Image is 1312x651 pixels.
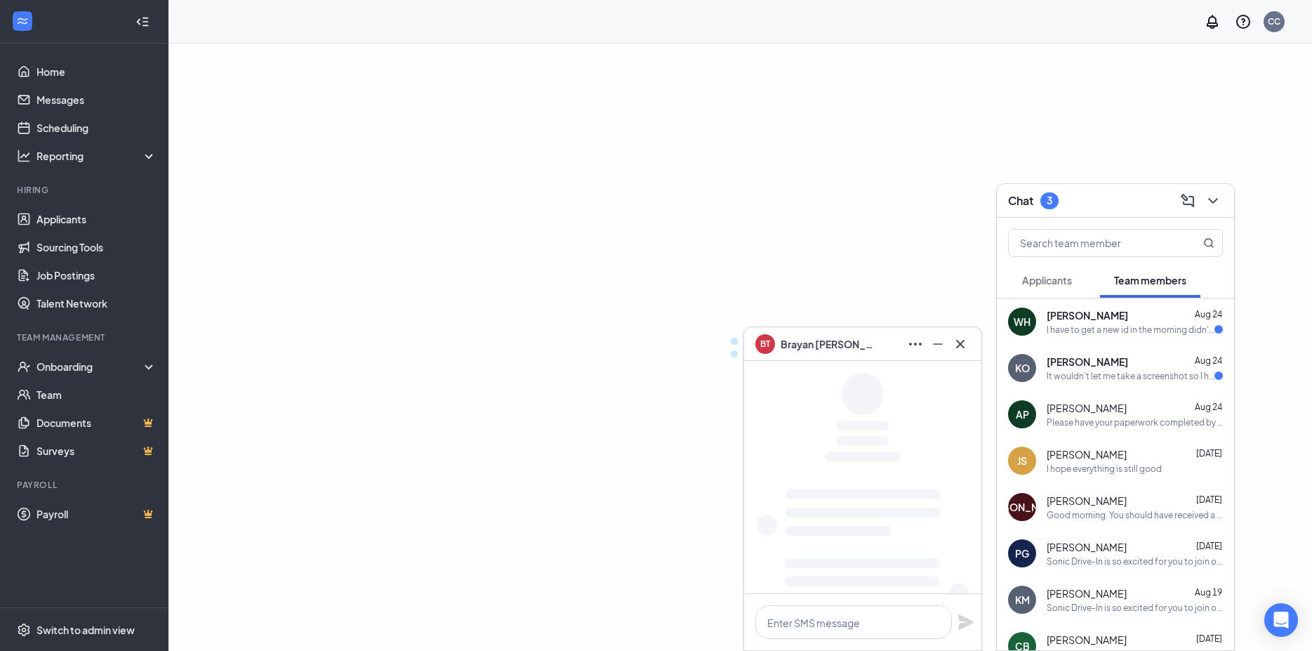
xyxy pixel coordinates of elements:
span: [DATE] [1196,494,1222,505]
a: Talent Network [37,289,157,317]
button: Minimize [925,333,948,355]
div: PG [1015,546,1029,560]
div: Switch to admin view [37,623,135,637]
div: I have to get a new id in the morning didn't realize it was expired [1047,324,1214,336]
svg: UserCheck [17,360,31,374]
a: DocumentsCrown [37,409,157,437]
svg: Cross [952,336,969,353]
div: Sonic Drive-In is so excited for you to join our team! Do you know anyone else who might be inter... [1047,602,1223,614]
div: KM [1015,593,1030,607]
span: [PERSON_NAME] [1047,494,1127,508]
div: It wouldn't let me take a screenshot so I had to take a picture with another phone and send it [1047,370,1214,382]
button: ChevronDown [1200,190,1223,212]
a: Team [37,381,157,409]
div: 3 [1047,195,1052,206]
span: Aug 24 [1195,402,1222,412]
div: Please have your paperwork completed by [DATE] so that we can get you added to our systems and on... [1047,416,1223,428]
a: Home [37,58,157,86]
a: Job Postings [37,261,157,289]
div: I hope everything is still good [1047,463,1162,475]
div: CC [1268,15,1280,27]
span: [DATE] [1196,633,1222,644]
h3: Chat [1008,193,1033,209]
svg: Ellipses [907,336,924,353]
svg: Minimize [929,336,946,353]
a: SurveysCrown [37,437,157,465]
svg: Notifications [1204,13,1221,30]
span: Applicants [1022,274,1072,287]
span: [PERSON_NAME] [1047,355,1128,369]
svg: Analysis [17,149,31,163]
div: Onboarding [37,360,157,374]
div: JS [1017,454,1027,468]
div: Reporting [37,149,157,163]
span: [PERSON_NAME] [1047,447,1127,461]
button: Cross [948,333,970,355]
svg: Plane [958,614,974,631]
svg: ComposeMessage [1179,192,1196,209]
span: Brayan [PERSON_NAME] [781,336,879,352]
span: [PERSON_NAME] [1047,308,1128,322]
div: Payroll [17,479,154,491]
span: [PERSON_NAME] [1047,586,1127,600]
a: Applicants [37,205,157,233]
span: [PERSON_NAME] [1047,540,1127,554]
span: [DATE] [1196,541,1222,551]
input: Search team member [1009,230,1175,256]
a: PayrollCrown [37,500,157,528]
a: Scheduling [37,114,157,142]
a: Sourcing Tools [37,233,157,261]
svg: WorkstreamLogo [15,14,29,28]
button: ComposeMessage [1175,190,1198,212]
span: [DATE] [1196,448,1222,459]
svg: ChevronDown [1205,192,1221,209]
div: Team Management [17,331,154,343]
svg: MagnifyingGlass [1203,237,1214,249]
div: Sonic Drive-In is so excited for you to join our team! Do you know anyone else who might be inter... [1047,555,1223,567]
svg: Settings [17,623,31,637]
svg: Collapse [135,15,150,29]
div: [PERSON_NAME] [981,500,1063,514]
svg: QuestionInfo [1235,13,1252,30]
div: Good morning. You should have received a link requesting additional info to complete your onboard... [1047,509,1223,521]
div: Hiring [17,184,154,196]
span: Aug 24 [1195,355,1222,366]
span: Aug 24 [1195,309,1222,320]
span: [PERSON_NAME] [1047,633,1127,647]
span: Aug 19 [1195,587,1222,598]
span: [PERSON_NAME] [1047,401,1127,415]
div: AP [1016,407,1029,421]
div: KO [1015,361,1030,375]
div: Open Intercom Messenger [1264,603,1298,637]
span: Team members [1114,274,1186,287]
div: WH [1014,315,1031,329]
a: Messages [37,86,157,114]
button: Ellipses [903,333,925,355]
